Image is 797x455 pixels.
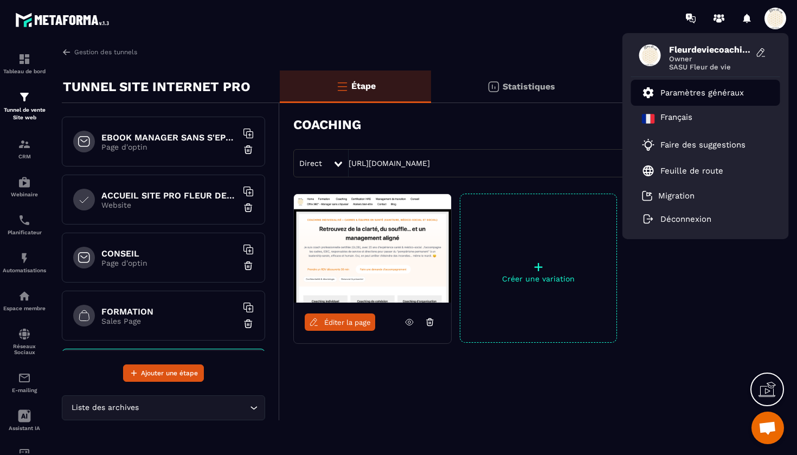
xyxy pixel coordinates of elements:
[69,402,141,414] span: Liste des archives
[243,202,254,213] img: trash
[3,243,46,281] a: automationsautomationsAutomatisations
[669,44,750,55] span: Fleurdeviecoachingsanté
[243,260,254,271] img: trash
[101,259,237,267] p: Page d'optin
[62,47,72,57] img: arrow
[294,194,451,303] img: image
[351,81,376,91] p: Étape
[18,328,31,341] img: social-network
[460,274,616,283] p: Créer une variation
[349,159,430,168] a: [URL][DOMAIN_NAME]
[3,363,46,401] a: emailemailE-mailing
[3,153,46,159] p: CRM
[15,10,113,30] img: logo
[642,164,723,177] a: Feuille de route
[62,47,137,57] a: Gestion des tunnels
[642,190,695,201] a: Migration
[18,138,31,151] img: formation
[293,117,361,132] h3: COACHING
[18,252,31,265] img: automations
[141,368,198,379] span: Ajouter une étape
[101,143,237,151] p: Page d'optin
[18,53,31,66] img: formation
[3,206,46,243] a: schedulerschedulerPlanificateur
[101,317,237,325] p: Sales Page
[101,201,237,209] p: Website
[3,305,46,311] p: Espace membre
[101,190,237,201] h6: ACCUEIL SITE PRO FLEUR DE VIE
[101,306,237,317] h6: FORMATION
[3,387,46,393] p: E-mailing
[3,168,46,206] a: automationsautomationsWebinaire
[3,319,46,363] a: social-networksocial-networkRéseaux Sociaux
[243,318,254,329] img: trash
[63,76,250,98] p: TUNNEL SITE INTERNET PRO
[751,412,784,444] div: Ouvrir le chat
[324,318,371,326] span: Éditer la page
[3,425,46,431] p: Assistant IA
[141,402,247,414] input: Search for option
[3,191,46,197] p: Webinaire
[660,140,745,150] p: Faire des suggestions
[3,281,46,319] a: automationsautomationsEspace membre
[243,144,254,155] img: trash
[305,313,375,331] a: Éditer la page
[123,364,204,382] button: Ajouter une étape
[660,166,723,176] p: Feuille de route
[460,259,616,274] p: +
[62,395,265,420] div: Search for option
[3,68,46,74] p: Tableau de bord
[18,290,31,303] img: automations
[669,55,750,63] span: Owner
[336,80,349,93] img: bars-o.4a397970.svg
[669,63,750,71] span: SASU Fleur de vie
[101,248,237,259] h6: CONSEIL
[642,86,744,99] a: Paramètres généraux
[18,214,31,227] img: scheduler
[18,371,31,384] img: email
[660,214,711,224] p: Déconnexion
[660,112,692,125] p: Français
[18,176,31,189] img: automations
[3,229,46,235] p: Planificateur
[299,159,322,168] span: Direct
[3,267,46,273] p: Automatisations
[3,401,46,439] a: Assistant IA
[3,130,46,168] a: formationformationCRM
[3,343,46,355] p: Réseaux Sociaux
[658,191,695,201] p: Migration
[487,80,500,93] img: stats.20deebd0.svg
[3,82,46,130] a: formationformationTunnel de vente Site web
[18,91,31,104] img: formation
[3,44,46,82] a: formationformationTableau de bord
[642,138,756,151] a: Faire des suggestions
[101,132,237,143] h6: EBOOK MANAGER SANS S'EPUISER OFFERT
[503,81,555,92] p: Statistiques
[660,88,744,98] p: Paramètres généraux
[3,106,46,121] p: Tunnel de vente Site web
